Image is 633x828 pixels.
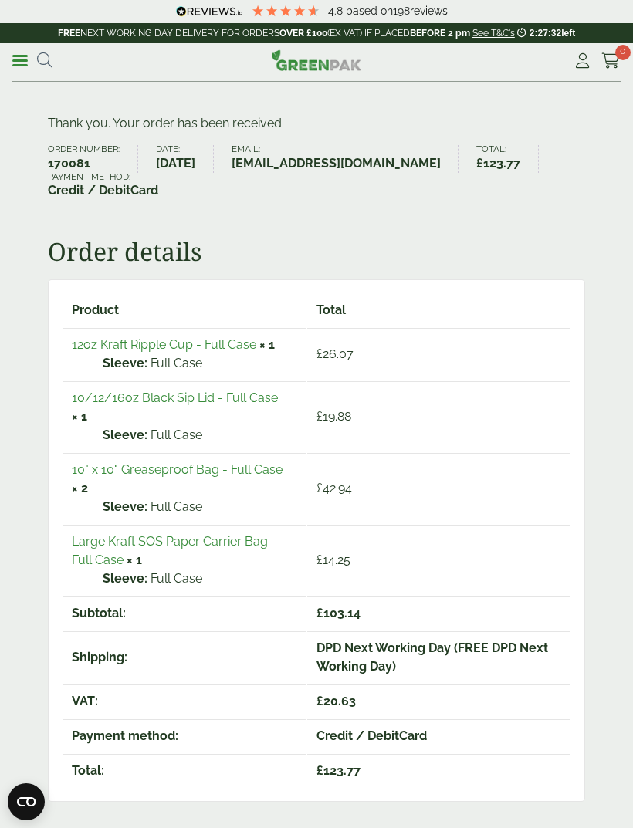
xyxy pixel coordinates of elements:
span: left [561,28,575,39]
strong: Sleeve: [103,498,147,516]
strong: × 1 [127,553,142,567]
a: 12oz Kraft Ripple Cup - Full Case [72,337,256,352]
strong: × 1 [259,337,275,352]
li: Date: [156,145,214,172]
strong: FREE [58,28,80,39]
li: Email: [232,145,459,172]
span: £ [316,481,323,495]
h1: Checkout: [259,57,374,86]
strong: [EMAIL_ADDRESS][DOMAIN_NAME] [232,154,441,173]
span: 198 [393,5,410,17]
bdi: 42.94 [316,481,352,495]
td: Credit / DebitCard [307,719,570,752]
strong: [DATE] [156,154,195,173]
span: Based on [346,5,393,17]
div: 4.79 Stars [251,4,320,18]
a: 0 [601,49,621,73]
a: See T&C's [472,28,515,39]
span: £ [316,553,323,567]
bdi: 14.25 [316,553,350,567]
i: Cart [601,53,621,69]
strong: × 1 [72,409,87,424]
strong: × 2 [72,481,88,495]
a: 10/12/16oz Black Sip Lid - Full Case [72,390,278,405]
strong: Sleeve: [103,354,147,373]
span: 123.77 [316,763,361,778]
p: Full Case [103,569,296,588]
p: Full Case [103,426,296,444]
th: Shipping: [63,631,306,683]
li: Payment method: [48,173,176,200]
span: £ [476,156,483,171]
p: Full Case [103,354,296,373]
strong: Sleeve: [103,569,147,588]
img: REVIEWS.io [176,6,243,17]
span: reviews [410,5,448,17]
strong: Credit / DebitCard [48,181,158,200]
td: DPD Next Working Day (FREE DPD Next Working Day) [307,631,570,683]
bdi: 26.07 [316,346,354,361]
span: £ [316,346,323,361]
span: £ [316,606,323,620]
p: Full Case [103,498,296,516]
th: Payment method: [63,719,306,752]
h2: Order details [48,237,585,266]
span: £ [316,694,323,708]
span: 20.63 [316,694,356,708]
strong: BEFORE 2 pm [410,28,470,39]
strong: Sleeve: [103,426,147,444]
span: 103.14 [316,606,361,620]
button: Open CMP widget [8,783,45,820]
a: 10" x 10" Greaseproof Bag - Full Case [72,462,283,477]
th: Total: [63,754,306,787]
i: My Account [573,53,592,69]
bdi: 19.88 [316,409,351,424]
a: Large Kraft SOS Paper Carrier Bag - Full Case [72,534,276,567]
li: Total: [476,145,539,172]
strong: 170081 [48,154,120,173]
th: Total [307,294,570,326]
span: 0 [615,45,631,60]
p: Thank you. Your order has been received. [48,114,585,133]
strong: OVER £100 [279,28,327,39]
span: 4.8 [328,5,346,17]
img: GreenPak Supplies [272,49,361,71]
li: Order number: [48,145,138,172]
span: 2:27:32 [530,28,561,39]
span: £ [316,409,323,424]
bdi: 123.77 [476,156,520,171]
th: Subtotal: [63,596,306,630]
span: £ [316,763,323,778]
th: VAT: [63,684,306,718]
th: Product [63,294,306,326]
